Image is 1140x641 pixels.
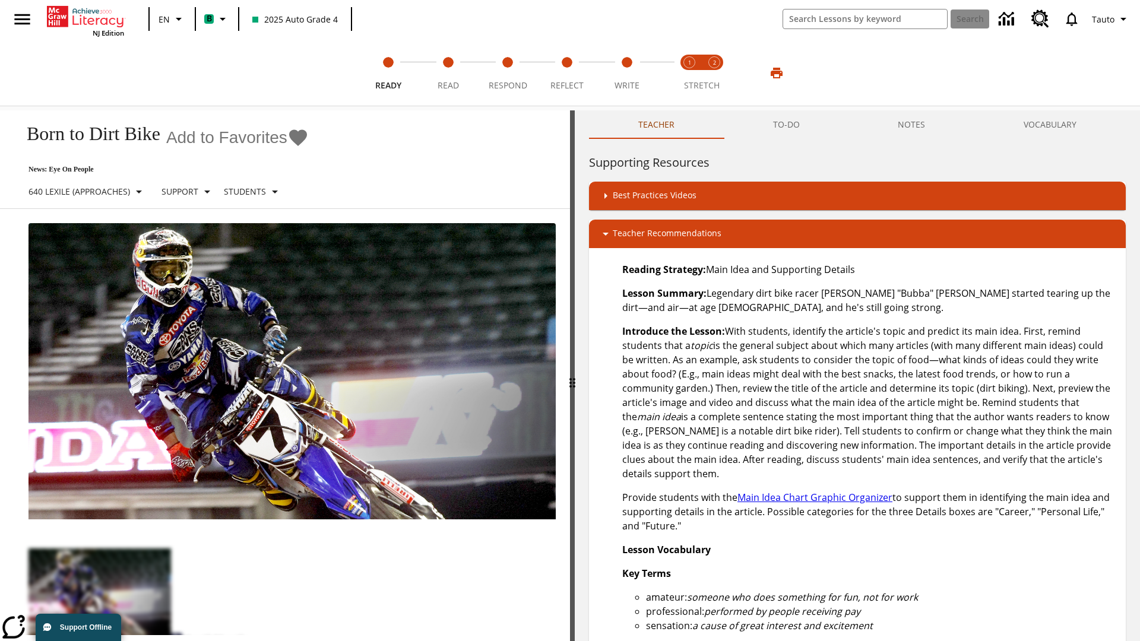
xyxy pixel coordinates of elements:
[713,59,716,66] text: 2
[622,543,711,556] strong: Lesson Vocabulary
[14,165,309,174] p: News: Eye On People
[60,623,112,632] span: Support Offline
[219,181,287,202] button: Select Student
[849,110,975,139] button: NOTES
[646,618,1116,633] li: sensation:
[589,110,724,139] button: Teacher
[550,80,584,91] span: Reflect
[575,110,1140,641] div: activity
[687,591,918,604] em: someone who does something for fun, not for work
[684,80,720,91] span: STRETCH
[473,40,542,106] button: Respond step 3 of 5
[36,614,121,641] button: Support Offline
[1056,4,1087,34] a: Notifications
[646,604,1116,618] li: professional:
[153,8,191,30] button: Language: EN, Select a language
[697,40,731,106] button: Stretch Respond step 2 of 2
[159,13,170,26] span: EN
[646,590,1116,604] li: amateur:
[672,40,707,106] button: Stretch Read step 1 of 2
[704,605,860,618] em: performed by people receiving pay
[613,189,696,203] p: Best Practices Videos
[93,28,124,37] span: NJ Edition
[157,181,219,202] button: Scaffolds, Support
[783,9,947,28] input: search field
[637,410,681,423] em: main idea
[47,4,124,37] div: Home
[622,567,671,580] strong: Key Terms
[622,490,1116,533] p: Provide students with the to support them in identifying the main idea and supporting details in ...
[758,62,796,84] button: Print
[589,220,1126,248] div: Teacher Recommendations
[161,185,198,198] p: Support
[28,223,556,520] img: Motocross racer James Stewart flies through the air on his dirt bike.
[724,110,849,139] button: TO-DO
[622,324,1116,481] p: With students, identify the article's topic and predict its main idea. First, remind students tha...
[413,40,482,106] button: Read step 2 of 5
[199,8,235,30] button: Boost Class color is mint green. Change class color
[692,619,873,632] em: a cause of great interest and excitement
[252,13,338,26] span: 2025 Auto Grade 4
[691,339,713,352] em: topic
[166,128,287,147] span: Add to Favorites
[589,110,1126,139] div: Instructional Panel Tabs
[688,59,691,66] text: 1
[5,2,40,37] button: Open side menu
[992,3,1024,36] a: Data Center
[570,110,575,641] div: Press Enter or Spacebar and then press right and left arrow keys to move the slider
[622,262,1116,277] p: Main Idea and Supporting Details
[615,80,639,91] span: Write
[589,182,1126,210] div: Best Practices Videos
[438,80,459,91] span: Read
[589,153,1126,172] h6: Supporting Resources
[613,227,721,241] p: Teacher Recommendations
[622,286,1116,315] p: Legendary dirt bike racer [PERSON_NAME] "Bubba" [PERSON_NAME] started tearing up the dirt—and air...
[622,325,725,338] strong: Introduce the Lesson:
[1092,13,1114,26] span: Tauto
[166,127,309,148] button: Add to Favorites - Born to Dirt Bike
[28,185,130,198] p: 640 Lexile (Approaches)
[24,181,151,202] button: Select Lexile, 640 Lexile (Approaches)
[14,123,160,145] h1: Born to Dirt Bike
[737,491,892,504] a: Main Idea Chart Graphic Organizer
[1087,8,1135,30] button: Profile/Settings
[593,40,661,106] button: Write step 5 of 5
[489,80,527,91] span: Respond
[207,11,212,26] span: B
[622,287,707,300] strong: Lesson Summary:
[224,185,266,198] p: Students
[375,80,401,91] span: Ready
[1024,3,1056,35] a: Resource Center, Will open in new tab
[533,40,601,106] button: Reflect step 4 of 5
[354,40,423,106] button: Ready step 1 of 5
[974,110,1126,139] button: VOCABULARY
[622,263,706,276] strong: Reading Strategy:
